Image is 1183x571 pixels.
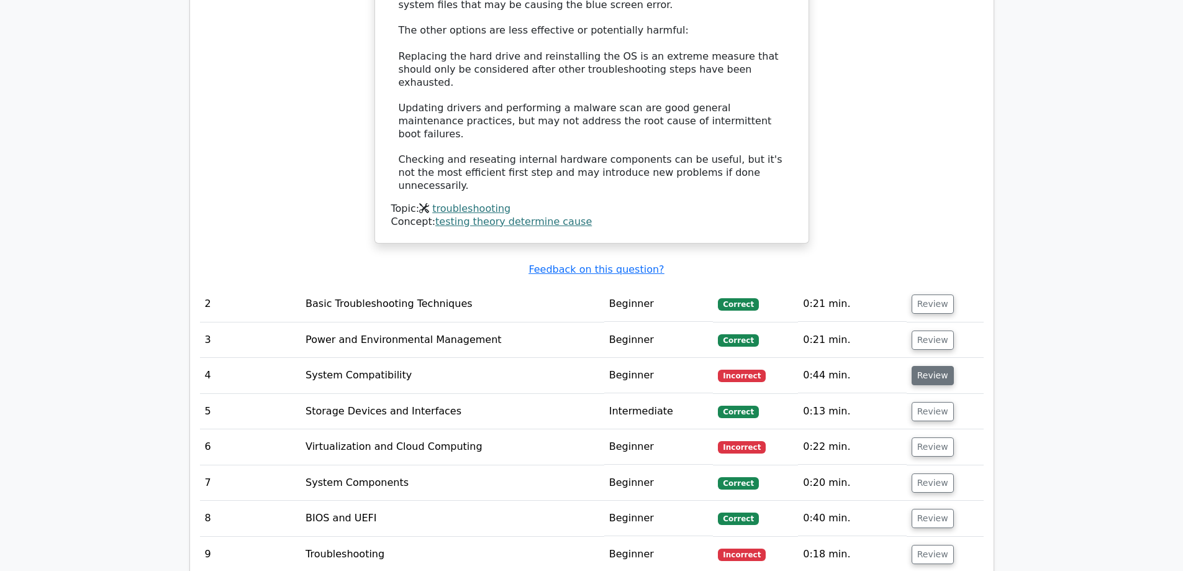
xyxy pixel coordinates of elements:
td: Beginner [604,322,714,358]
td: 6 [200,429,301,465]
span: Correct [718,477,758,490]
td: Beginner [604,286,714,322]
td: Beginner [604,465,714,501]
button: Review [912,366,954,385]
td: 0:21 min. [798,322,906,358]
button: Review [912,437,954,457]
button: Review [912,545,954,564]
td: 2 [200,286,301,322]
td: 8 [200,501,301,536]
td: Beginner [604,501,714,536]
button: Review [912,331,954,350]
button: Review [912,402,954,421]
div: Concept: [391,216,792,229]
td: 0:21 min. [798,286,906,322]
td: 0:44 min. [798,358,906,393]
td: Basic Troubleshooting Techniques [301,286,604,322]
span: Correct [718,513,758,525]
button: Review [912,295,954,314]
td: 0:20 min. [798,465,906,501]
span: Incorrect [718,441,766,454]
td: 0:13 min. [798,394,906,429]
td: Beginner [604,429,714,465]
span: Correct [718,334,758,347]
td: Intermediate [604,394,714,429]
a: testing theory determine cause [435,216,592,227]
span: Incorrect [718,370,766,382]
a: troubleshooting [432,203,510,214]
td: System Compatibility [301,358,604,393]
td: Beginner [604,358,714,393]
span: Correct [718,298,758,311]
td: System Components [301,465,604,501]
td: BIOS and UEFI [301,501,604,536]
a: Feedback on this question? [528,263,664,275]
button: Review [912,509,954,528]
button: Review [912,473,954,493]
td: 7 [200,465,301,501]
td: 3 [200,322,301,358]
td: 0:40 min. [798,501,906,536]
td: 4 [200,358,301,393]
td: 0:22 min. [798,429,906,465]
td: 5 [200,394,301,429]
span: Correct [718,406,758,418]
td: Power and Environmental Management [301,322,604,358]
td: Storage Devices and Interfaces [301,394,604,429]
span: Incorrect [718,549,766,561]
div: Topic: [391,203,792,216]
td: Virtualization and Cloud Computing [301,429,604,465]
